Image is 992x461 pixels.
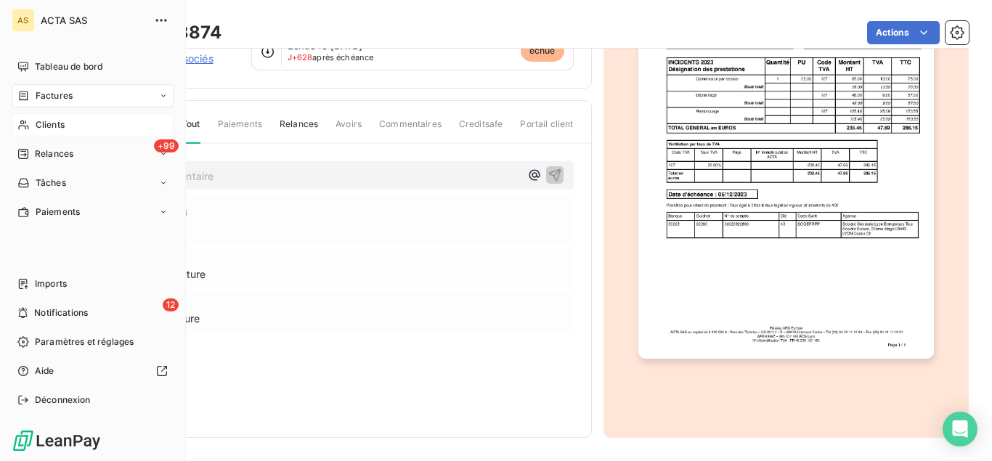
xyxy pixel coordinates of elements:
span: Avoirs [336,118,362,142]
span: ACTA SAS [41,15,145,26]
button: Actions [867,21,940,44]
span: Tableau de bord [35,60,102,73]
span: J+628 [288,52,313,62]
span: +99 [154,139,179,152]
span: Creditsafe [459,118,503,142]
a: Imports [12,272,174,295]
span: après échéance [288,53,374,62]
span: échue [521,40,564,62]
span: Aide [35,364,54,378]
a: Clients [12,113,174,136]
span: Tâches [36,176,66,189]
span: Commentaires [379,118,442,142]
a: Tableau de bord [12,55,174,78]
img: Logo LeanPay [12,429,102,452]
a: Aide [12,359,174,383]
span: Déconnexion [35,393,91,407]
span: Paiements [218,118,262,142]
a: +99Relances [12,142,174,166]
a: Factures [12,84,174,107]
span: Portail client [520,118,573,142]
span: Clients [36,118,65,131]
a: Paiements [12,200,174,224]
span: Relances [35,147,73,160]
span: Notifications [34,306,88,319]
a: Tâches [12,171,174,195]
span: Paiements [36,205,80,219]
a: Paramètres et réglages [12,330,174,354]
span: Tout [182,118,200,144]
span: Factures [36,89,73,102]
div: Open Intercom Messenger [943,412,977,446]
span: Relances [280,118,318,142]
div: AS [12,9,35,32]
span: Imports [35,277,67,290]
span: Paramètres et réglages [35,335,134,348]
span: 12 [163,298,179,311]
